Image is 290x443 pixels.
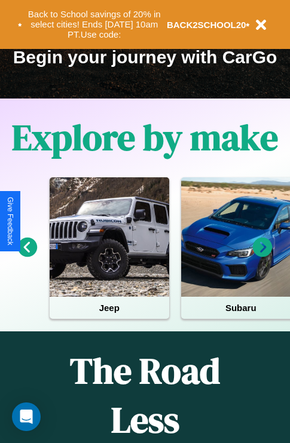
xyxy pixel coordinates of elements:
h4: Jeep [50,297,169,319]
div: Give Feedback [6,197,14,245]
button: Back to School savings of 20% in select cities! Ends [DATE] 10am PT.Use code: [22,6,167,43]
b: BACK2SCHOOL20 [167,20,246,30]
div: Open Intercom Messenger [12,402,41,431]
h1: Explore by make [12,113,278,162]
